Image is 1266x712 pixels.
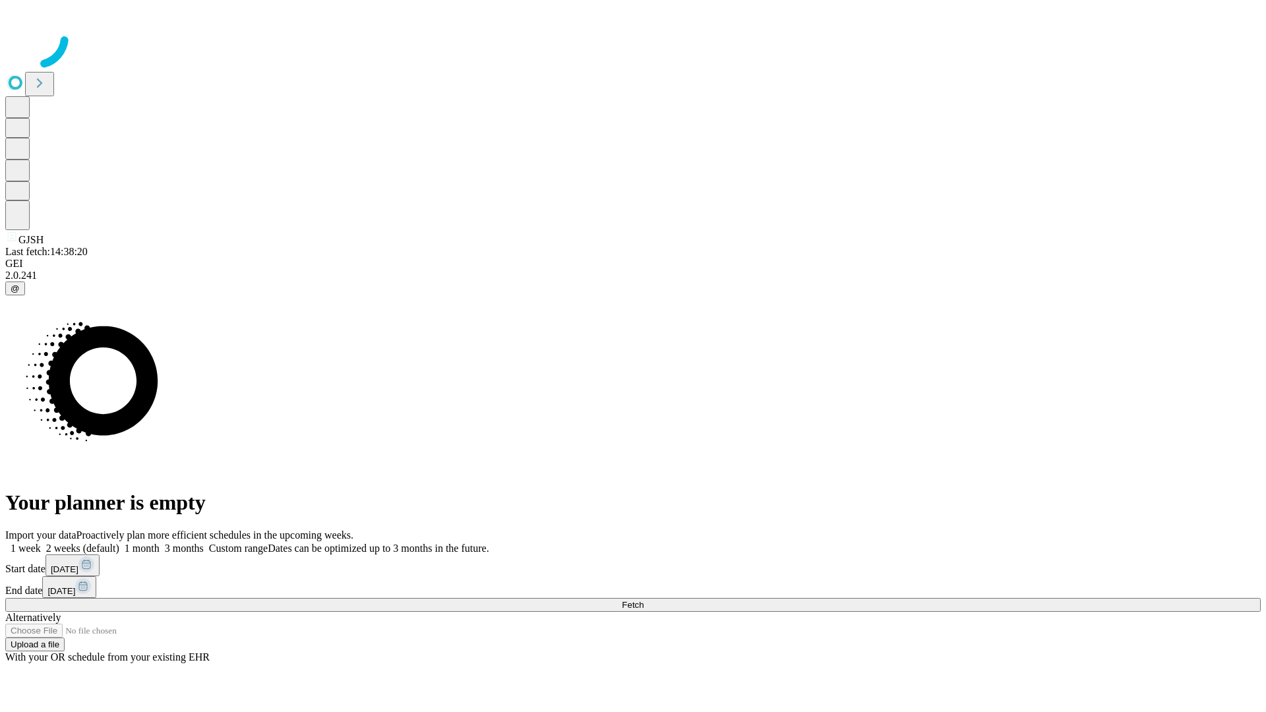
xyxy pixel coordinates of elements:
[622,600,644,610] span: Fetch
[5,638,65,651] button: Upload a file
[18,234,44,245] span: GJSH
[51,564,78,574] span: [DATE]
[5,576,1261,598] div: End date
[45,554,100,576] button: [DATE]
[5,554,1261,576] div: Start date
[5,529,76,541] span: Import your data
[5,651,210,663] span: With your OR schedule from your existing EHR
[165,543,204,554] span: 3 months
[209,543,268,554] span: Custom range
[76,529,353,541] span: Proactively plan more efficient schedules in the upcoming weeks.
[268,543,489,554] span: Dates can be optimized up to 3 months in the future.
[5,270,1261,282] div: 2.0.241
[5,490,1261,515] h1: Your planner is empty
[42,576,96,598] button: [DATE]
[125,543,160,554] span: 1 month
[47,586,75,596] span: [DATE]
[5,246,88,257] span: Last fetch: 14:38:20
[11,543,41,554] span: 1 week
[5,258,1261,270] div: GEI
[5,282,25,295] button: @
[46,543,119,554] span: 2 weeks (default)
[5,612,61,623] span: Alternatively
[5,598,1261,612] button: Fetch
[11,283,20,293] span: @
